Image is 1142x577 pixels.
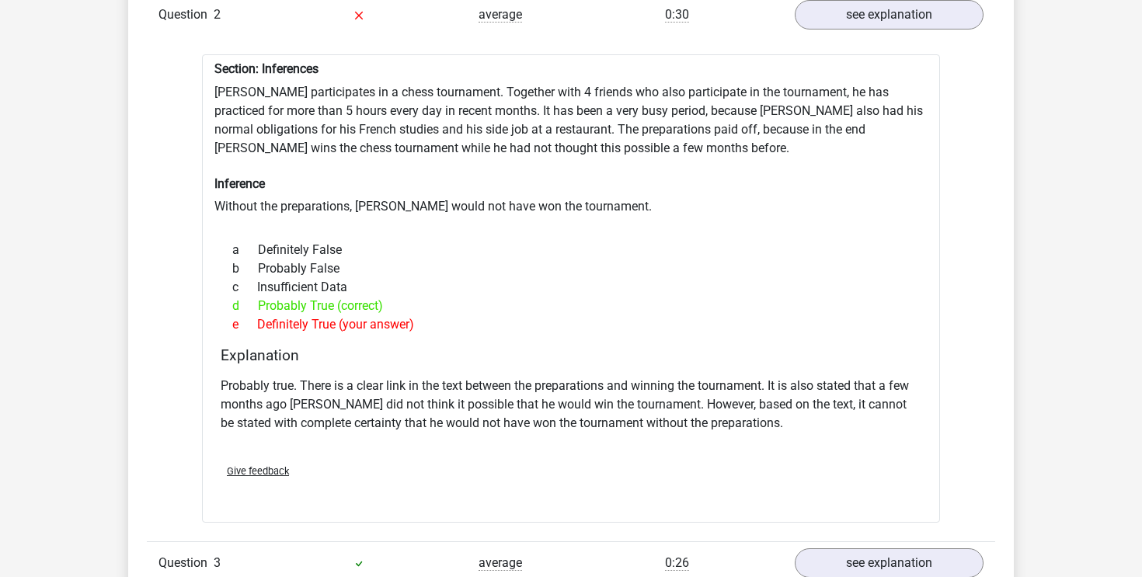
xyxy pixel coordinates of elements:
span: Give feedback [227,465,289,477]
div: Probably False [221,259,921,278]
h6: Section: Inferences [214,61,928,76]
span: b [232,259,258,278]
h4: Explanation [221,346,921,364]
span: average [479,7,522,23]
p: Probably true. There is a clear link in the text between the preparations and winning the tournam... [221,377,921,433]
div: [PERSON_NAME] participates in a chess tournament. Together with 4 friends who also participate in... [202,54,940,523]
h6: Inference [214,176,928,191]
div: Probably True (correct) [221,297,921,315]
span: Question [158,5,214,24]
span: average [479,555,522,571]
div: Insufficient Data [221,278,921,297]
span: 2 [214,7,221,22]
span: e [232,315,257,334]
div: Definitely False [221,241,921,259]
span: d [232,297,258,315]
div: Definitely True (your answer) [221,315,921,334]
span: Question [158,554,214,572]
span: c [232,278,257,297]
span: 3 [214,555,221,570]
span: a [232,241,258,259]
span: 0:30 [665,7,689,23]
span: 0:26 [665,555,689,571]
